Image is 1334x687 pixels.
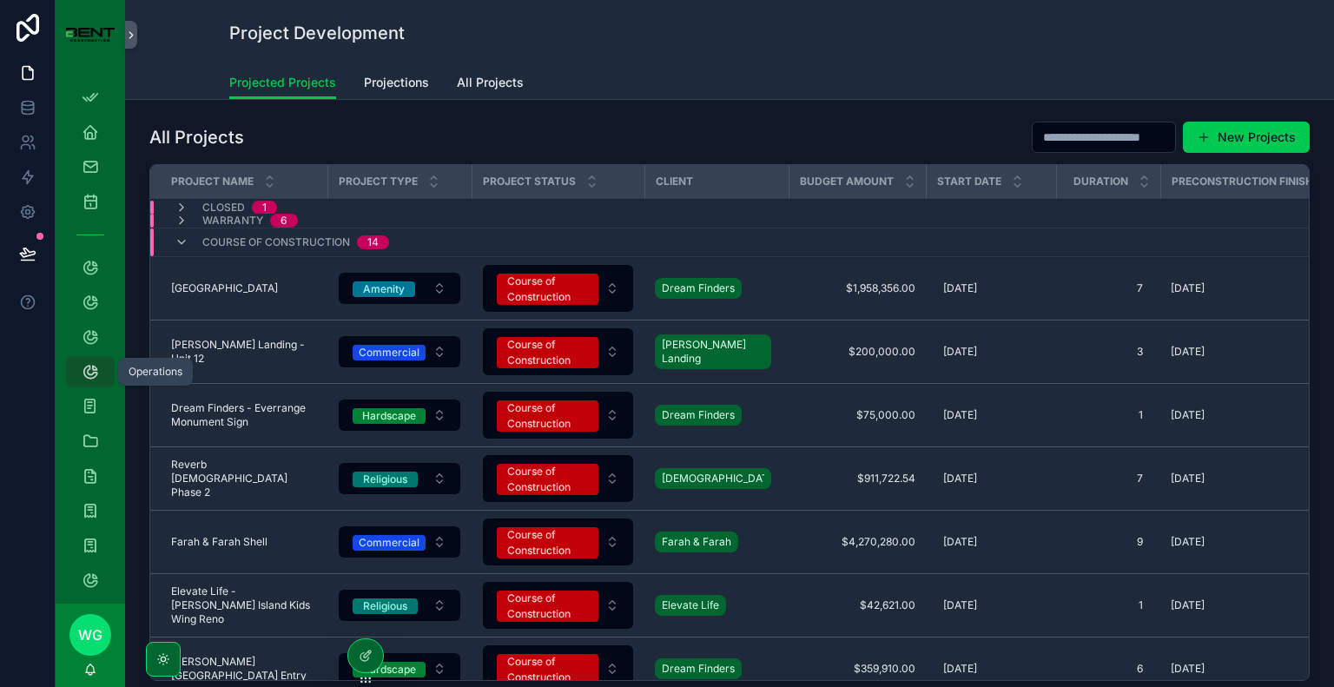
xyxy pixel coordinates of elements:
a: [DATE] [936,591,1046,619]
span: [PERSON_NAME][GEOGRAPHIC_DATA] Entry [171,655,317,683]
a: $359,910.00 [799,662,915,676]
a: Farah & Farah [655,528,778,556]
a: Dream Finders [655,278,742,299]
a: Select Button [338,335,461,368]
span: 3 [1073,345,1143,359]
a: $75,000.00 [799,408,915,422]
a: [DATE] [936,465,1046,492]
span: Start Date [937,175,1001,188]
span: 7 [1073,472,1143,486]
a: Dream Finders [655,658,742,679]
a: 7 [1067,274,1150,302]
span: 7 [1073,281,1143,295]
div: 6 [281,214,287,228]
button: Select Button [483,392,633,439]
div: Operations [129,365,182,379]
a: Select Button [338,399,461,432]
button: Select Button [483,265,633,312]
span: WG [78,624,102,645]
a: Select Button [482,327,634,376]
span: $200,000.00 [799,345,915,359]
span: [DATE] [943,598,977,612]
a: Elevate Life [655,595,726,616]
span: [DATE] [1171,535,1205,549]
div: Course of Construction [507,337,588,368]
a: 7 [1067,465,1150,492]
div: Commercial [359,345,419,360]
a: $42,621.00 [799,598,915,612]
button: New Projects [1183,122,1310,153]
button: Select Button [339,653,460,684]
a: [DATE] [936,655,1046,683]
a: 1 [1067,591,1150,619]
span: [DATE] [1171,281,1205,295]
a: Projected Projects [229,67,336,100]
span: [DATE] [1171,408,1205,422]
a: Select Button [338,652,461,685]
a: Dream Finders [655,655,778,683]
span: Dream Finders - Everrange Monument Sign [171,401,317,429]
a: [PERSON_NAME] Landing [655,331,778,373]
a: Select Button [482,264,634,313]
a: [DATE] [936,528,1046,556]
span: Project Status [483,175,576,188]
span: Farah & Farah [662,535,731,549]
span: Course of Construction [202,235,350,249]
a: $911,722.54 [799,472,915,486]
button: Select Button [339,273,460,304]
span: Projected Projects [229,74,336,91]
div: Course of Construction [507,527,588,558]
span: Closed [202,201,245,215]
span: [DATE] [1171,345,1205,359]
div: Hardscape [362,662,416,677]
a: [PERSON_NAME] Landing [655,334,771,369]
button: Select Button [339,463,460,494]
button: Select Button [339,400,460,431]
a: [DATE] [936,274,1046,302]
a: Elevate Life [655,591,778,619]
span: Dream Finders [662,281,735,295]
a: Elevate Life - [PERSON_NAME] Island Kids Wing Reno [171,585,317,626]
a: Dream Finders [655,274,778,302]
span: [DATE] [943,472,977,486]
span: Dream Finders [662,662,735,676]
a: Dream Finders [655,405,742,426]
span: [DATE] [943,408,977,422]
span: [DATE] [1171,472,1205,486]
span: Budget Amount [800,175,894,188]
a: Reverb [DEMOGRAPHIC_DATA] Phase 2 [171,458,317,499]
a: Select Button [338,525,461,558]
a: Farah & Farah [655,532,738,552]
a: [PERSON_NAME] Landing - Unit 12 [171,338,317,366]
a: $1,958,356.00 [799,281,915,295]
a: 6 [1067,655,1150,683]
span: Warranty [202,214,263,228]
span: [GEOGRAPHIC_DATA] [171,281,278,295]
button: Select Button [483,519,633,565]
h1: Project Development [229,21,405,45]
div: Course of Construction [507,274,588,305]
a: Select Button [482,391,634,439]
button: Select Button [339,526,460,558]
a: $4,270,280.00 [799,535,915,549]
a: 3 [1067,338,1150,366]
a: 1 [1067,401,1150,429]
span: Farah & Farah Shell [171,535,267,549]
span: 1 [1073,408,1143,422]
div: Hardscape [362,408,416,424]
a: 9 [1067,528,1150,556]
span: [DATE] [943,535,977,549]
div: 14 [367,235,379,249]
div: scrollable content [56,69,125,604]
button: Select Button [483,328,633,375]
span: Project Name [171,175,254,188]
span: All Projects [457,74,524,91]
div: Commercial [359,535,419,551]
span: Duration [1073,175,1128,188]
